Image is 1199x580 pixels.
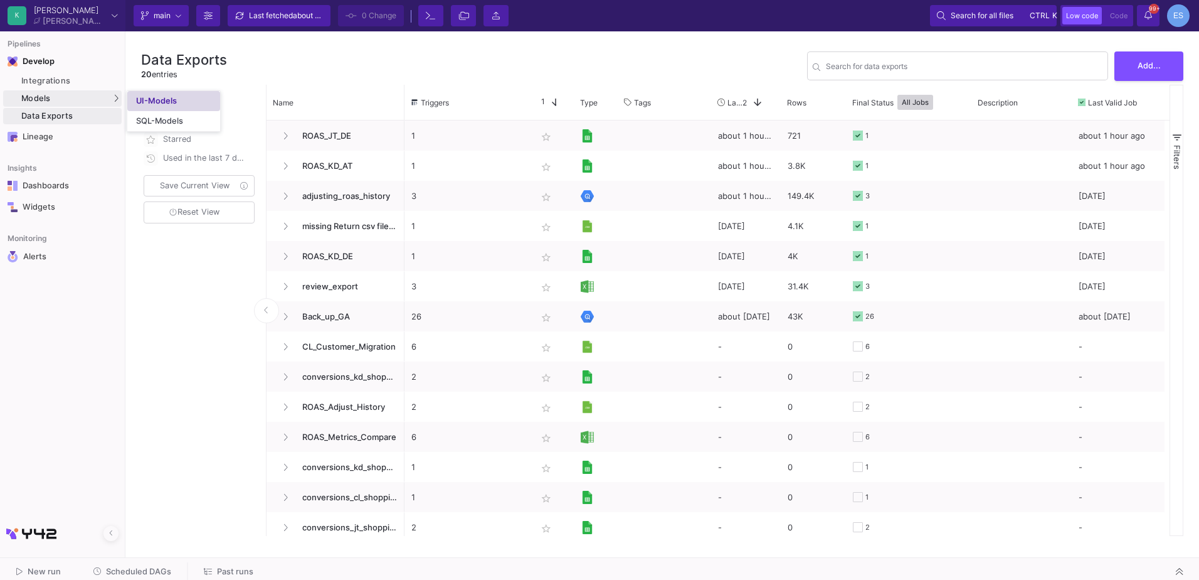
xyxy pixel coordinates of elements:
[1072,362,1165,392] div: -
[781,121,846,151] div: 721
[634,98,651,107] span: Tags
[865,453,869,482] div: 1
[1072,211,1165,241] div: [DATE]
[711,422,781,452] div: -
[1106,7,1131,24] button: Code
[169,207,219,217] span: Reset View
[781,392,846,422] div: 0
[267,452,404,482] div: Press SPACE to select this row.
[711,241,781,271] div: [DATE]
[865,332,870,362] div: 6
[539,431,554,446] mat-icon: star_border
[781,512,846,542] div: 0
[3,127,122,147] a: Navigation iconLineage
[23,181,104,191] div: Dashboards
[711,512,781,542] div: -
[1072,452,1165,482] div: -
[581,159,594,173] img: [Legacy] Google Sheets
[8,251,18,262] img: Navigation icon
[865,392,870,422] div: 2
[8,202,18,212] img: Navigation icon
[1066,11,1098,20] span: Low code
[1072,151,1165,181] div: about 1 hour ago
[3,197,122,217] a: Navigation iconWidgets
[404,211,1165,241] div: Press SPACE to select this row.
[1072,392,1165,422] div: -
[411,362,523,392] p: 2
[897,95,933,110] button: All Jobs
[8,6,26,25] div: K
[978,98,1018,107] span: Description
[1072,512,1165,542] div: -
[136,116,183,126] div: SQL-Models
[295,422,398,452] span: ROAS_Metrics_Compare
[43,17,107,25] div: [PERSON_NAME]
[539,220,554,235] mat-icon: star_border
[163,130,247,149] div: Starred
[711,271,781,301] div: [DATE]
[581,129,594,142] img: [Legacy] Google Sheets
[23,202,104,212] div: Widgets
[295,121,398,151] span: ROAS_JT_DE
[781,362,846,392] div: 0
[711,181,781,211] div: about 1 hour ago
[1172,145,1182,169] span: Filters
[106,567,171,576] span: Scheduled DAGs
[781,211,846,241] div: 4.1K
[1052,8,1057,23] span: k
[781,151,846,181] div: 3.8K
[865,272,870,301] div: 3
[781,271,846,301] div: 31.4K
[404,362,1165,392] div: Press SPACE to select this row.
[711,362,781,392] div: -
[411,302,523,331] p: 26
[1167,4,1190,27] div: ES
[1110,11,1128,20] span: Code
[28,567,61,576] span: New run
[539,491,554,506] mat-icon: star_border
[160,181,230,190] span: Save Current View
[539,159,554,175] mat-icon: star_border
[404,392,1165,422] div: Press SPACE to select this row.
[580,98,598,107] span: Type
[295,453,398,482] span: conversions_kd_shopping_ch
[3,73,122,89] a: Integrations
[267,362,404,392] div: Press SPACE to select this row.
[267,482,404,512] div: Press SPACE to select this row.
[865,242,869,271] div: 1
[539,190,554,205] mat-icon: star_border
[1163,4,1190,27] button: ES
[781,241,846,271] div: 4K
[23,132,104,142] div: Lineage
[865,151,869,181] div: 1
[141,130,257,149] button: Starred
[404,422,1165,452] div: Press SPACE to select this row.
[1072,271,1165,301] div: [DATE]
[411,212,523,241] p: 1
[581,521,594,534] img: [Legacy] Google Sheets
[781,331,846,362] div: 0
[421,98,449,107] span: Triggers
[249,6,324,25] div: Last fetched
[865,302,874,331] div: 26
[539,250,554,265] mat-icon: star_border
[787,98,806,107] span: Rows
[411,453,523,482] p: 1
[711,211,781,241] div: [DATE]
[781,422,846,452] div: 0
[295,212,398,241] span: missing Return csv files on SFTP
[267,151,404,181] div: Press SPACE to select this row.
[411,483,523,512] p: 1
[21,94,51,104] span: Models
[34,6,107,14] div: [PERSON_NAME]
[1088,98,1137,107] span: Last Valid Job
[581,431,594,444] img: [Legacy] Excel
[267,331,404,362] div: Press SPACE to select this row.
[1072,241,1165,271] div: [DATE]
[1026,8,1050,23] button: ctrlk
[581,250,594,263] img: [Legacy] Google Sheets
[581,310,594,323] img: [Legacy] Google BigQuery
[1072,422,1165,452] div: -
[404,151,1165,181] div: Press SPACE to select this row.
[267,211,404,241] div: Press SPACE to select this row.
